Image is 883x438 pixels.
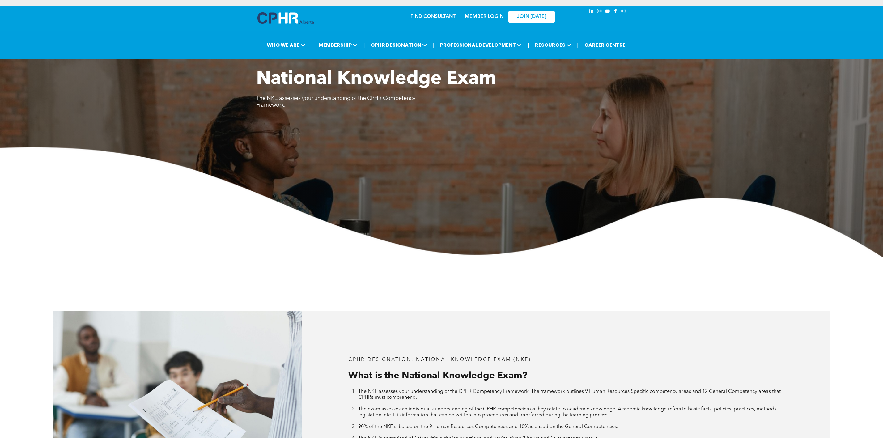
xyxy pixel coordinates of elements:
[612,8,619,16] a: facebook
[438,39,524,51] span: PROFESSIONAL DEVELOPMENT
[577,39,579,51] li: |
[348,371,527,381] span: What is the National Knowledge Exam?
[369,39,429,51] span: CPHR DESIGNATION
[256,70,496,88] span: National Knowledge Exam
[348,357,531,362] span: CPHR DESIGNATION: National Knowledge Exam (NKE)
[596,8,603,16] a: instagram
[465,14,503,19] a: MEMBER LOGIN
[317,39,359,51] span: MEMBERSHIP
[257,12,314,24] img: A blue and white logo for cp alberta
[265,39,307,51] span: WHO WE ARE
[363,39,365,51] li: |
[533,39,573,51] span: RESOURCES
[256,96,415,108] span: The NKE assesses your understanding of the CPHR Competency Framework.
[358,389,781,400] span: The NKE assesses your understanding of the CPHR Competency Framework. The framework outlines 9 Hu...
[410,14,456,19] a: FIND CONSULTANT
[517,14,546,20] span: JOIN [DATE]
[620,8,627,16] a: Social network
[583,39,627,51] a: CAREER CENTRE
[433,39,435,51] li: |
[358,407,778,418] span: The exam assesses an individual’s understanding of the CPHR competencies as they relate to academ...
[358,424,618,429] span: 90% of the NKE is based on the 9 Human Resources Competencies and 10% is based on the General Com...
[508,11,555,23] a: JOIN [DATE]
[588,8,595,16] a: linkedin
[311,39,313,51] li: |
[528,39,529,51] li: |
[604,8,611,16] a: youtube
